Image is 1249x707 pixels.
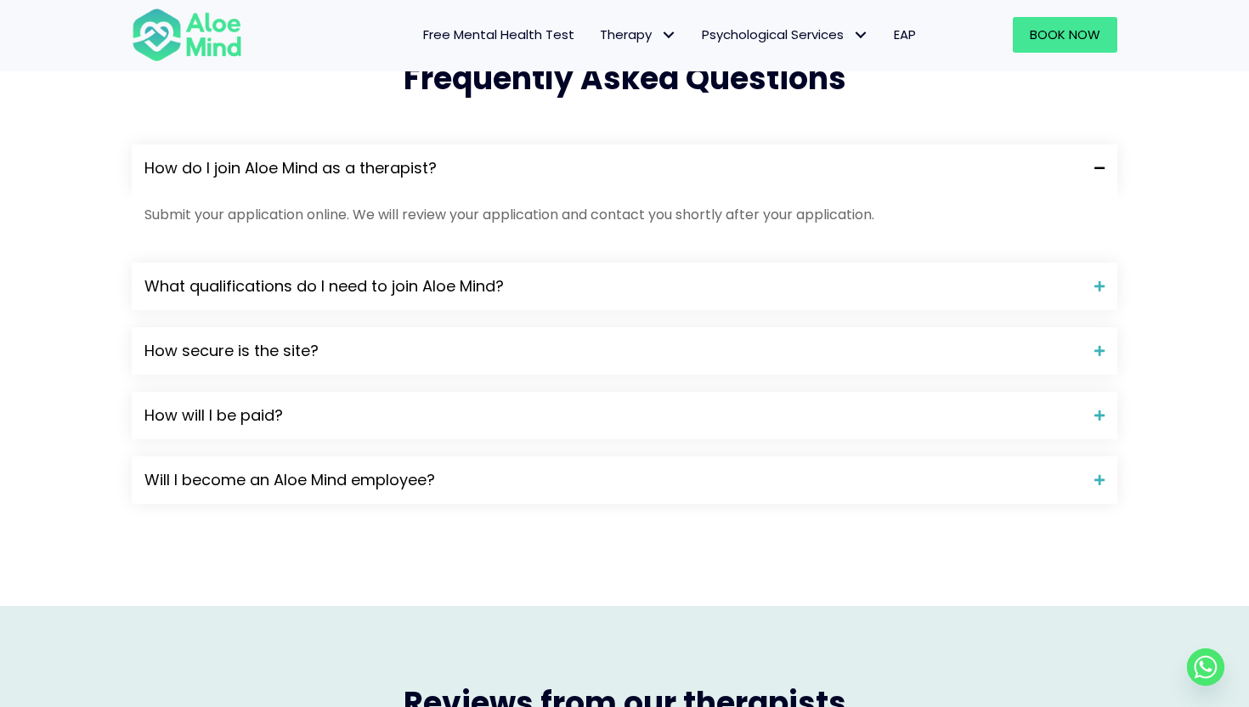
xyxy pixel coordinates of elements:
[264,17,929,53] nav: Menu
[587,17,689,53] a: TherapyTherapy: submenu
[144,469,1082,491] span: Will I become an Aloe Mind employee?
[144,205,1105,224] p: Submit your application online. We will review your application and contact you shortly after you...
[423,25,574,43] span: Free Mental Health Test
[410,17,587,53] a: Free Mental Health Test
[144,275,1082,297] span: What qualifications do I need to join Aloe Mind?
[144,404,1082,427] span: How will I be paid?
[144,340,1082,362] span: How secure is the site?
[702,25,868,43] span: Psychological Services
[689,17,881,53] a: Psychological ServicesPsychological Services: submenu
[656,23,681,48] span: Therapy: submenu
[881,17,929,53] a: EAP
[848,23,873,48] span: Psychological Services: submenu
[600,25,676,43] span: Therapy
[1030,25,1100,43] span: Book Now
[132,7,242,63] img: Aloe mind Logo
[894,25,916,43] span: EAP
[144,157,1082,179] span: How do I join Aloe Mind as a therapist?
[1013,17,1117,53] a: Book Now
[404,57,846,100] span: Frequently Asked Questions
[1187,648,1224,686] a: Whatsapp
